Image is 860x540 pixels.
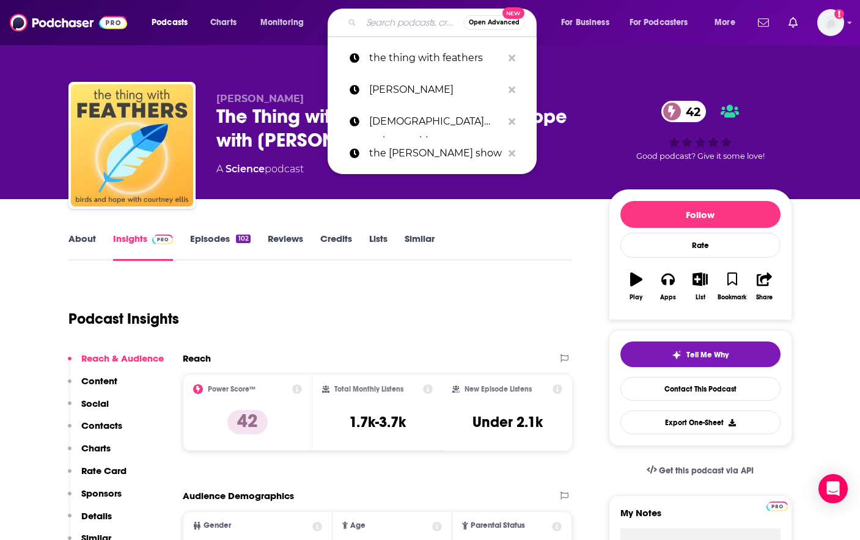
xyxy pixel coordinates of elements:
[216,162,304,177] div: A podcast
[68,352,164,375] button: Reach & Audience
[630,14,688,31] span: For Podcasters
[113,233,174,261] a: InsightsPodchaser Pro
[636,151,765,161] span: Good podcast? Give it some love!
[817,9,844,36] img: User Profile
[68,465,127,487] button: Rate Card
[672,350,682,360] img: tell me why sparkle
[260,14,304,31] span: Monitoring
[349,413,406,431] h3: 1.7k-3.7k
[817,9,844,36] span: Logged in as shcarlos
[328,42,537,74] a: the thing with feathers
[502,7,524,19] span: New
[68,233,96,261] a: About
[328,137,537,169] a: the [PERSON_NAME] show
[190,233,250,261] a: Episodes102
[361,13,463,32] input: Search podcasts, credits, & more...
[81,487,122,499] p: Sponsors
[748,265,780,308] button: Share
[210,14,237,31] span: Charts
[684,265,716,308] button: List
[696,294,705,301] div: List
[202,13,244,32] a: Charts
[465,385,532,393] h2: New Episode Listens
[620,341,781,367] button: tell me why sparkleTell Me Why
[784,12,803,33] a: Show notifications dropdown
[630,294,642,301] div: Play
[68,487,122,510] button: Sponsors
[620,233,781,258] div: Rate
[328,74,537,106] a: [PERSON_NAME]
[715,14,735,31] span: More
[834,9,844,19] svg: Add a profile image
[471,522,525,530] span: Parental Status
[81,375,117,387] p: Content
[369,106,502,137] p: church pulse weekly
[183,352,211,364] h2: Reach
[152,14,188,31] span: Podcasts
[463,15,525,30] button: Open AdvancedNew
[328,106,537,137] a: [DEMOGRAPHIC_DATA] pulse weekly
[553,13,625,32] button: open menu
[716,265,748,308] button: Bookmark
[68,310,179,328] h1: Podcast Insights
[817,9,844,36] button: Show profile menu
[652,265,684,308] button: Apps
[81,420,122,431] p: Contacts
[252,13,320,32] button: open menu
[469,20,520,26] span: Open Advanced
[68,420,122,442] button: Contacts
[637,456,764,486] a: Get this podcast via API
[620,265,652,308] button: Play
[620,377,781,401] a: Contact This Podcast
[369,137,502,169] p: the nicole crank show
[756,294,773,301] div: Share
[339,9,548,37] div: Search podcasts, credits, & more...
[766,500,788,511] a: Pro website
[81,510,112,522] p: Details
[208,385,255,393] h2: Power Score™
[706,13,751,32] button: open menu
[320,233,352,261] a: Credits
[81,442,111,454] p: Charts
[620,507,781,528] label: My Notes
[818,474,848,503] div: Open Intercom Messenger
[227,410,268,434] p: 42
[620,201,781,228] button: Follow
[659,465,754,476] span: Get this podcast via API
[226,163,265,175] a: Science
[561,14,609,31] span: For Business
[766,502,788,511] img: Podchaser Pro
[81,465,127,476] p: Rate Card
[369,233,388,261] a: Lists
[350,522,366,530] span: Age
[369,42,502,74] p: the thing with feathers
[334,385,403,393] h2: Total Monthly Listens
[216,93,304,104] span: [PERSON_NAME]
[81,352,164,364] p: Reach & Audience
[68,510,112,533] button: Details
[660,294,676,301] div: Apps
[405,233,435,261] a: Similar
[369,74,502,106] p: Courtney Ellis
[686,350,729,360] span: Tell Me Why
[81,398,109,409] p: Social
[183,490,294,502] h2: Audience Demographics
[68,398,109,420] button: Social
[622,13,706,32] button: open menu
[68,442,111,465] button: Charts
[68,375,117,398] button: Content
[143,13,204,32] button: open menu
[674,101,707,122] span: 42
[10,11,127,34] img: Podchaser - Follow, Share and Rate Podcasts
[268,233,303,261] a: Reviews
[204,522,231,530] span: Gender
[661,101,707,122] a: 42
[71,84,193,206] img: The Thing with Feathers: birds and hope with Courtney Ellis
[620,410,781,434] button: Export One-Sheet
[236,235,250,243] div: 102
[753,12,774,33] a: Show notifications dropdown
[152,235,174,244] img: Podchaser Pro
[718,294,746,301] div: Bookmark
[609,93,792,169] div: 42Good podcast? Give it some love!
